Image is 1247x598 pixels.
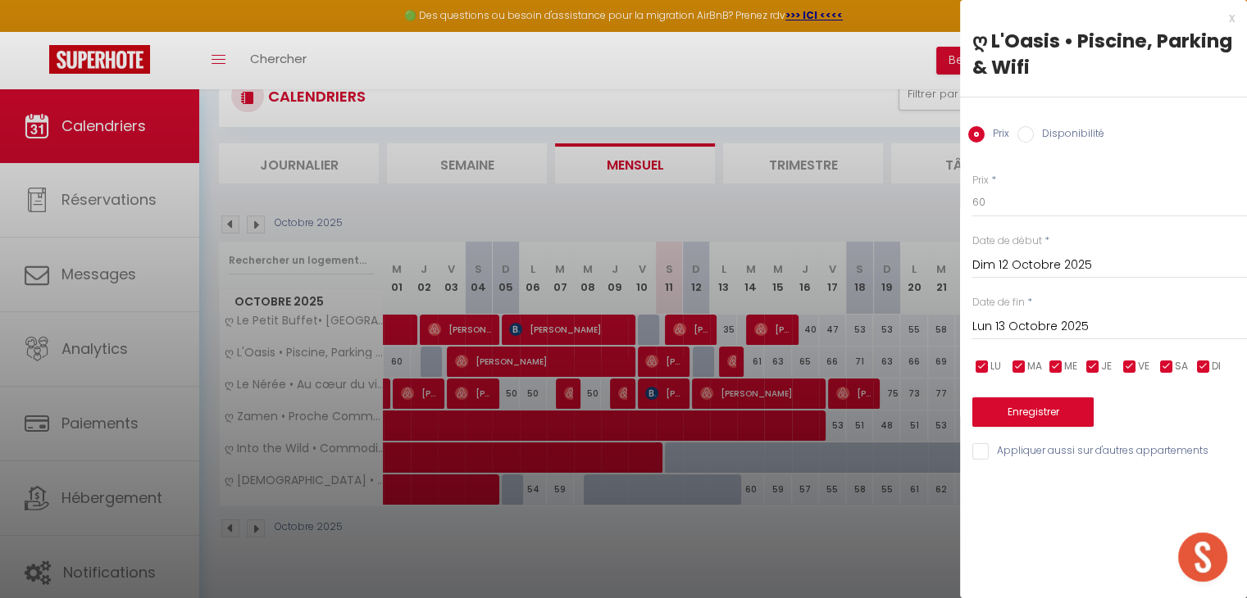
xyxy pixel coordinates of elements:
div: ღ L'Oasis • Piscine, Parking & Wifi [972,28,1235,80]
label: Date de début [972,233,1042,249]
span: LU [990,359,1001,374]
span: VE [1138,359,1149,374]
button: Enregistrer [972,397,1094,427]
label: Disponibilité [1034,126,1104,144]
div: x [960,8,1235,28]
label: Prix [985,126,1009,144]
div: Open chat [1178,532,1227,582]
span: DI [1212,359,1221,374]
span: SA [1175,359,1188,374]
label: Date de fin [972,295,1025,310]
span: ME [1064,359,1077,374]
span: JE [1101,359,1112,374]
span: MA [1027,359,1042,374]
label: Prix [972,173,989,188]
